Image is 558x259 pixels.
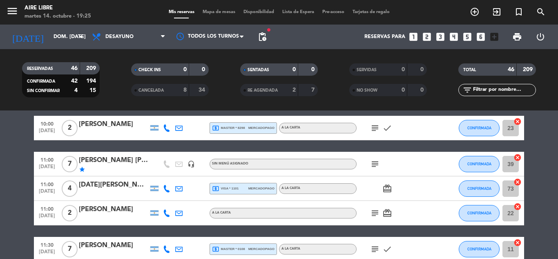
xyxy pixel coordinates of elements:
[79,180,148,190] div: [DATE][PERSON_NAME]
[467,247,491,251] span: CONFIRMADA
[62,156,78,172] span: 7
[37,204,57,213] span: 11:00
[435,32,446,42] i: looks_3
[212,211,231,214] span: A LA CARTA
[199,10,239,14] span: Mapa de mesas
[311,67,316,72] strong: 0
[357,68,377,72] span: SERVIDAS
[513,178,522,186] i: cancel
[467,186,491,191] span: CONFIRMADA
[459,180,500,197] button: CONFIRMADA
[467,162,491,166] span: CONFIRMADA
[202,67,207,72] strong: 0
[382,208,392,218] i: card_giftcard
[536,7,546,17] i: search
[62,180,78,197] span: 4
[370,208,380,218] i: subject
[212,185,219,192] i: local_atm
[25,4,91,12] div: Aire Libre
[74,88,78,93] strong: 4
[199,87,207,93] strong: 34
[370,244,380,254] i: subject
[508,67,514,72] strong: 46
[382,123,392,133] i: check
[311,87,316,93] strong: 7
[364,34,405,40] span: Reservas para
[76,32,86,42] i: arrow_drop_down
[37,240,57,249] span: 11:30
[513,153,522,162] i: cancel
[370,123,380,133] i: subject
[27,89,60,93] span: SIN CONFIRMAR
[489,32,500,42] i: add_box
[472,86,536,95] input: Filtrar por nombre...
[459,120,500,136] button: CONFIRMADA
[467,126,491,130] span: CONFIRMADA
[71,78,78,84] strong: 42
[37,128,57,137] span: [DATE]
[187,160,195,168] i: headset_mic
[62,241,78,257] span: 7
[62,205,78,221] span: 2
[79,240,148,251] div: [PERSON_NAME]
[6,5,18,17] i: menu
[475,32,486,42] i: looks_6
[513,239,522,247] i: cancel
[183,87,187,93] strong: 8
[420,67,425,72] strong: 0
[37,164,57,173] span: [DATE]
[318,10,348,14] span: Pre-acceso
[37,189,57,198] span: [DATE]
[512,32,522,42] span: print
[523,67,534,72] strong: 209
[248,68,269,72] span: SENTADAS
[278,10,318,14] span: Lista de Espera
[62,120,78,136] span: 2
[138,68,161,72] span: CHECK INS
[86,65,98,71] strong: 209
[6,28,49,46] i: [DATE]
[86,78,98,84] strong: 194
[105,34,134,40] span: Desayuno
[212,124,219,132] i: local_atm
[248,125,275,131] span: mercadopago
[138,88,164,92] span: CANCELADA
[459,156,500,172] button: CONFIRMADA
[37,179,57,189] span: 11:00
[462,85,472,95] i: filter_list
[281,126,300,129] span: A LA CARTA
[37,155,57,164] span: 11:00
[37,119,57,128] span: 10:00
[25,12,91,20] div: martes 14. octubre - 19:25
[37,249,57,259] span: [DATE]
[248,186,275,191] span: mercadopago
[27,79,55,83] span: CONFIRMADA
[79,204,148,215] div: [PERSON_NAME]
[79,166,85,173] i: star
[257,32,267,42] span: pending_actions
[71,65,78,71] strong: 46
[422,32,432,42] i: looks_two
[408,32,419,42] i: looks_one
[470,7,480,17] i: add_circle_outline
[89,88,98,93] strong: 15
[212,245,245,253] span: master * 0108
[514,7,524,17] i: turned_in_not
[402,67,405,72] strong: 0
[462,32,473,42] i: looks_5
[292,67,296,72] strong: 0
[212,162,248,165] span: Sin menú asignado
[212,124,245,132] span: master * 8298
[357,88,377,92] span: NO SHOW
[463,68,476,72] span: TOTAL
[266,27,271,32] span: fiber_manual_record
[281,187,300,190] span: A LA CARTA
[459,241,500,257] button: CONFIRMADA
[382,244,392,254] i: check
[459,205,500,221] button: CONFIRMADA
[382,184,392,194] i: card_giftcard
[79,155,148,166] div: [PERSON_NAME] [PERSON_NAME]
[492,7,502,17] i: exit_to_app
[37,213,57,223] span: [DATE]
[212,185,239,192] span: visa * 1101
